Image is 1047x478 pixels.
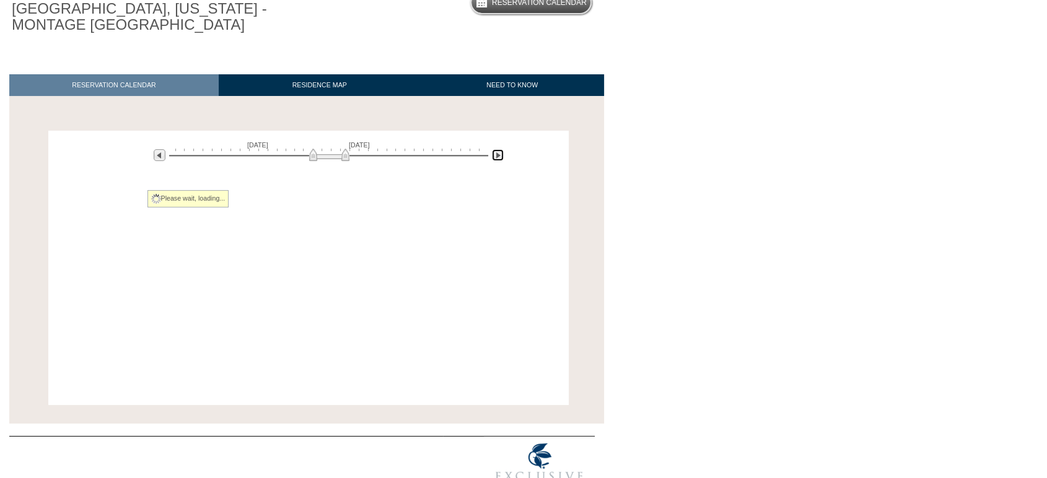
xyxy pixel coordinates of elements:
[154,149,165,161] img: Previous
[349,141,370,149] span: [DATE]
[420,74,604,96] a: NEED TO KNOW
[151,194,161,204] img: spinner2.gif
[247,141,268,149] span: [DATE]
[219,74,421,96] a: RESIDENCE MAP
[492,149,504,161] img: Next
[9,74,219,96] a: RESERVATION CALENDAR
[147,190,229,207] div: Please wait, loading...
